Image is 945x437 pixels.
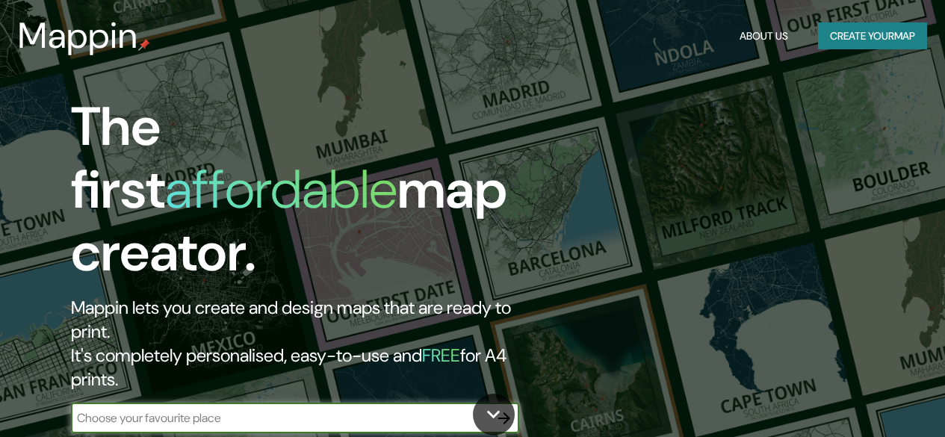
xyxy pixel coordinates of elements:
[138,39,150,51] img: mappin-pin
[422,344,460,367] h5: FREE
[71,409,489,427] input: Choose your favourite place
[818,22,927,50] button: Create yourmap
[71,296,544,391] h2: Mappin lets you create and design maps that are ready to print. It's completely personalised, eas...
[71,96,544,296] h1: The first map creator.
[734,22,794,50] button: About Us
[165,155,397,224] h1: affordable
[18,15,138,57] h3: Mappin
